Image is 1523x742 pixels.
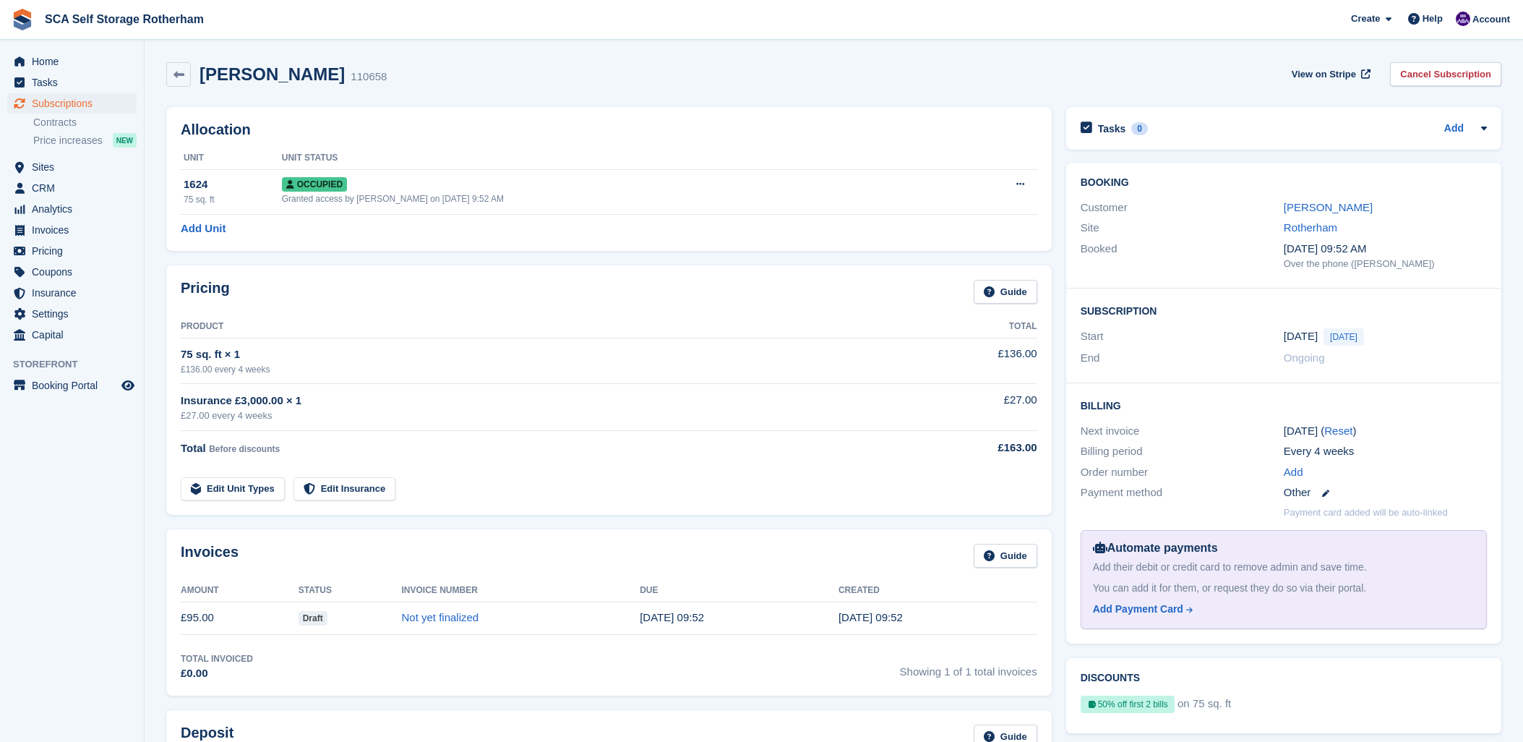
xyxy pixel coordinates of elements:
[181,477,285,501] a: Edit Unit Types
[1292,67,1356,82] span: View on Stripe
[181,393,905,409] div: Insurance £3,000.00 × 1
[184,176,282,193] div: 1624
[1444,121,1464,137] a: Add
[181,442,206,454] span: Total
[32,325,119,345] span: Capital
[1456,12,1470,26] img: Kelly Neesham
[13,357,144,372] span: Storefront
[33,134,103,148] span: Price increases
[32,72,119,93] span: Tasks
[1081,220,1284,236] div: Site
[32,51,119,72] span: Home
[7,304,137,324] a: menu
[838,611,903,623] time: 2025-09-27 08:52:23 UTC
[39,7,210,31] a: SCA Self Storage Rotherham
[1284,464,1303,481] a: Add
[7,283,137,303] a: menu
[1284,423,1487,440] div: [DATE] ( )
[1081,485,1284,501] div: Payment method
[209,444,280,454] span: Before discounts
[1081,464,1284,481] div: Order number
[905,315,1037,338] th: Total
[1093,560,1475,575] div: Add their debit or credit card to remove admin and save time.
[113,133,137,148] div: NEW
[1093,581,1475,596] div: You can add it for them, or request they do so via their portal.
[32,304,119,324] span: Settings
[7,220,137,240] a: menu
[32,157,119,177] span: Sites
[838,579,1037,602] th: Created
[1098,122,1126,135] h2: Tasks
[181,579,299,602] th: Amount
[33,116,137,129] a: Contracts
[1284,241,1487,257] div: [DATE] 09:52 AM
[282,147,947,170] th: Unit Status
[32,241,119,261] span: Pricing
[282,177,347,192] span: Occupied
[7,375,137,396] a: menu
[181,346,905,363] div: 75 sq. ft × 1
[181,280,230,304] h2: Pricing
[905,384,1037,431] td: £27.00
[7,178,137,198] a: menu
[1472,12,1510,27] span: Account
[282,192,947,205] div: Granted access by [PERSON_NAME] on [DATE] 9:52 AM
[181,665,253,682] div: £0.00
[7,325,137,345] a: menu
[401,579,640,602] th: Invoice Number
[905,440,1037,456] div: £163.00
[7,241,137,261] a: menu
[181,363,905,376] div: £136.00 every 4 weeks
[974,280,1037,304] a: Guide
[181,409,905,423] div: £27.00 every 4 weeks
[299,579,402,602] th: Status
[293,477,396,501] a: Edit Insurance
[1284,221,1337,234] a: Rotherham
[1284,351,1325,364] span: Ongoing
[1093,602,1469,617] a: Add Payment Card
[7,262,137,282] a: menu
[1131,122,1148,135] div: 0
[32,375,119,396] span: Booking Portal
[1284,443,1487,460] div: Every 4 weeks
[119,377,137,394] a: Preview store
[1081,328,1284,346] div: Start
[1284,506,1448,520] p: Payment card added will be auto-linked
[1390,62,1501,86] a: Cancel Subscription
[1081,350,1284,367] div: End
[1324,425,1352,437] a: Reset
[200,64,345,84] h2: [PERSON_NAME]
[1177,696,1231,719] span: on 75 sq. ft
[181,652,253,665] div: Total Invoiced
[1081,241,1284,271] div: Booked
[1093,540,1475,557] div: Automate payments
[33,132,137,148] a: Price increases NEW
[32,283,119,303] span: Insurance
[181,221,226,237] a: Add Unit
[32,178,119,198] span: CRM
[1093,602,1183,617] div: Add Payment Card
[900,652,1037,682] span: Showing 1 of 1 total invoices
[1081,443,1284,460] div: Billing period
[32,93,119,114] span: Subscriptions
[1081,200,1284,216] div: Customer
[640,611,704,623] time: 2025-09-28 08:52:23 UTC
[181,602,299,634] td: £95.00
[32,262,119,282] span: Coupons
[32,220,119,240] span: Invoices
[7,199,137,219] a: menu
[1284,485,1487,501] div: Other
[184,193,282,206] div: 75 sq. ft
[974,544,1037,568] a: Guide
[7,51,137,72] a: menu
[7,72,137,93] a: menu
[181,121,1037,138] h2: Allocation
[640,579,838,602] th: Due
[1081,303,1487,317] h2: Subscription
[7,93,137,114] a: menu
[401,611,479,623] a: Not yet finalized
[181,315,905,338] th: Product
[905,338,1037,383] td: £136.00
[1351,12,1380,26] span: Create
[1284,257,1487,271] div: Over the phone ([PERSON_NAME])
